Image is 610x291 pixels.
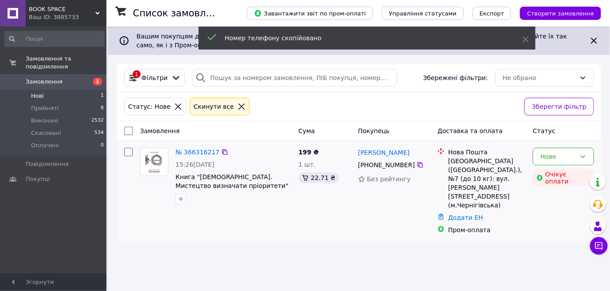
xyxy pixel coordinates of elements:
span: 1 шт. [298,161,316,168]
a: Книга "[DEMOGRAPHIC_DATA]. Мистецтво визначати пріоритети" - [PERSON_NAME] (На українській мові) [176,173,289,207]
span: Експорт [480,10,504,17]
button: Створити замовлення [520,7,601,20]
span: 0 [101,142,104,149]
span: 199 ₴ [298,149,319,156]
span: Покупці [26,175,50,183]
span: Повідомлення [26,160,69,168]
span: Збережені фільтри: [423,73,488,82]
span: Cума [298,127,315,134]
input: Пошук [4,31,105,47]
a: [PERSON_NAME] [358,148,410,157]
span: 2532 [91,117,104,125]
a: Створити замовлення [511,9,601,16]
div: [GEOGRAPHIC_DATA] ([GEOGRAPHIC_DATA].), №7 (до 10 кг): вул. [PERSON_NAME][STREET_ADDRESS] (м.Черн... [448,157,526,210]
span: Замовлення [26,78,63,86]
div: Cкинути все [192,102,236,111]
button: Експорт [473,7,512,20]
span: Прийняті [31,104,59,112]
button: Управління статусами [382,7,464,20]
button: Зберегти фільтр [524,98,594,115]
div: Нова Пошта [448,148,526,157]
span: Виконані [31,117,59,125]
span: 534 [94,129,104,137]
h1: Список замовлень [133,8,223,19]
button: Завантажити звіт по пром-оплаті [247,7,373,20]
a: Фото товару [140,148,168,176]
input: Пошук за номером замовлення, ПІБ покупця, номером телефону, Email, номером накладної [192,69,397,87]
span: 8 [101,104,104,112]
img: Фото товару [144,148,164,176]
span: 1 [101,92,104,100]
span: Вашим покупцям доступна опція «Оплатити частинами від Rozetka» на 2 платежі. Отримуйте нові замов... [137,33,567,49]
span: Покупець [358,127,390,134]
div: Номер телефону скопійовано [225,34,501,42]
div: Очікує оплати [533,169,594,187]
span: Без рейтингу [367,176,411,183]
span: Створити замовлення [527,10,594,17]
div: Статус: Нове [126,102,172,111]
a: Додати ЕН [448,214,483,221]
span: Управління статусами [389,10,457,17]
button: Чат з покупцем [590,237,608,255]
span: Статус [533,127,555,134]
div: Не обрано [503,73,576,83]
div: 22.71 ₴ [298,172,339,183]
span: Замовлення [140,127,180,134]
a: № 366316217 [176,149,219,156]
span: Оплачені [31,142,59,149]
div: Ваш ID: 3885733 [29,13,106,21]
span: Завантажити звіт по пром-оплаті [254,9,366,17]
span: Скасовані [31,129,61,137]
span: Доставка та оплата [438,127,503,134]
span: Замовлення та повідомлення [26,55,106,71]
span: Зберегти фільтр [532,102,587,111]
div: Нове [540,152,576,161]
span: Нові [31,92,44,100]
span: Фільтри [141,73,168,82]
div: [PHONE_NUMBER] [356,159,417,171]
span: 15:26[DATE] [176,161,215,168]
span: 1 [93,78,102,85]
div: Пром-оплата [448,226,526,234]
span: BOOK SPACE [29,5,95,13]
